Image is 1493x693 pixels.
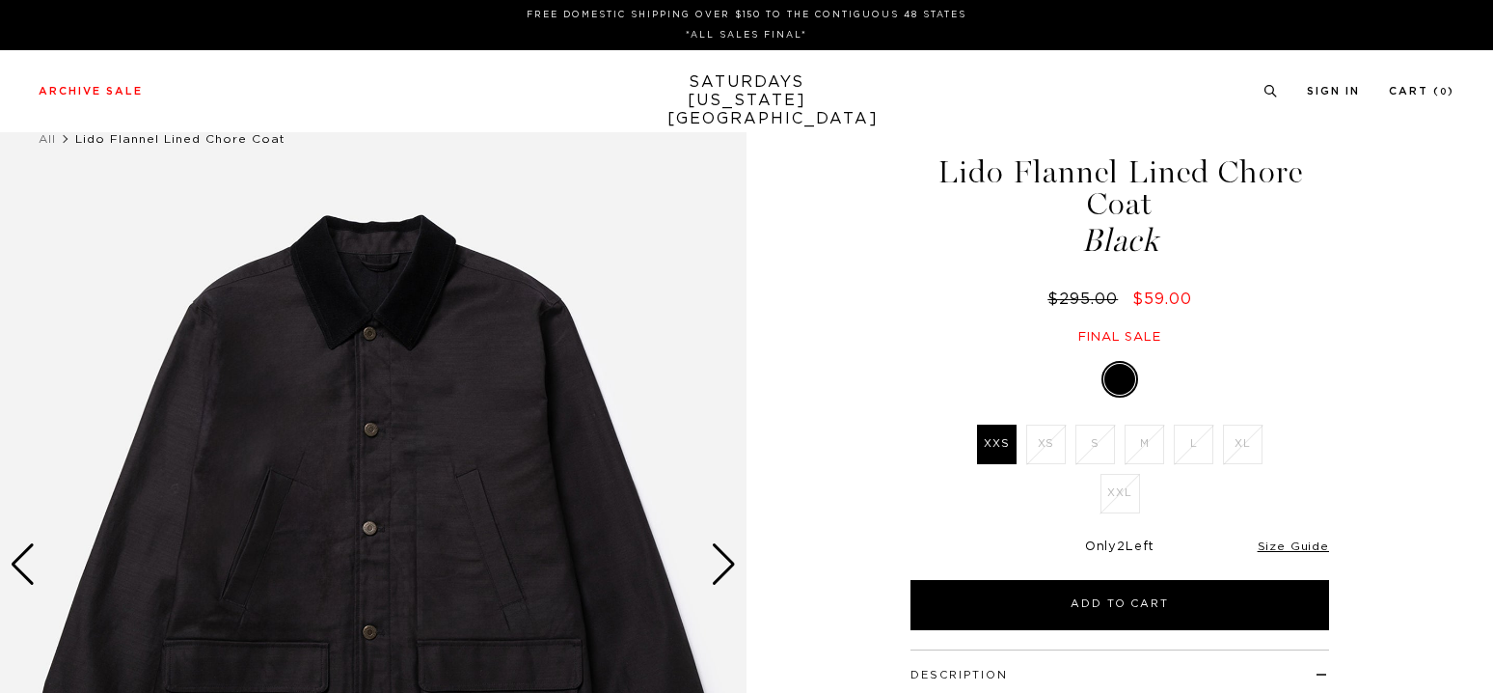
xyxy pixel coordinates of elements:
[39,86,143,97] a: Archive Sale
[711,543,737,586] div: Next slide
[908,225,1332,257] span: Black
[46,8,1447,22] p: FREE DOMESTIC SHIPPING OVER $150 TO THE CONTIGUOUS 48 STATES
[1132,291,1192,307] span: $59.00
[1258,541,1329,552] a: Size Guide
[667,73,827,128] a: SATURDAYS[US_STATE][GEOGRAPHIC_DATA]
[75,133,285,145] span: Lido Flannel Lined Chore Coat
[977,425,1017,464] label: XXS
[1117,541,1126,553] span: 2
[1047,291,1126,307] del: $295.00
[10,543,36,586] div: Previous slide
[46,28,1447,42] p: *ALL SALES FINAL*
[1440,88,1448,97] small: 0
[910,670,1008,680] button: Description
[39,133,56,145] a: All
[1307,86,1360,97] a: Sign In
[1389,86,1454,97] a: Cart (0)
[908,329,1332,346] div: Final sale
[910,540,1329,556] div: Only Left
[908,156,1332,257] h1: Lido Flannel Lined Chore Coat
[910,580,1329,630] button: Add to Cart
